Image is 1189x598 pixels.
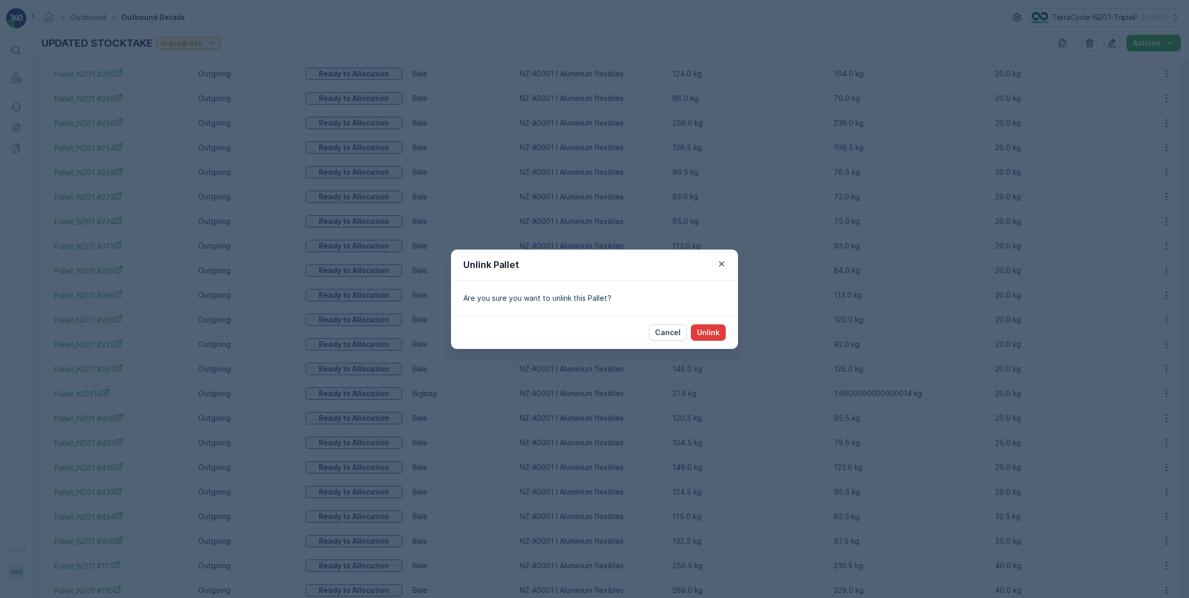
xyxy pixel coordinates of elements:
p: Unlink [697,327,720,338]
p: Unlink Pallet [463,258,519,272]
button: Unlink [691,324,726,341]
button: Cancel [649,324,687,341]
p: Are you sure you want to unlink this Pallet? [463,293,726,303]
p: Cancel [655,327,681,338]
